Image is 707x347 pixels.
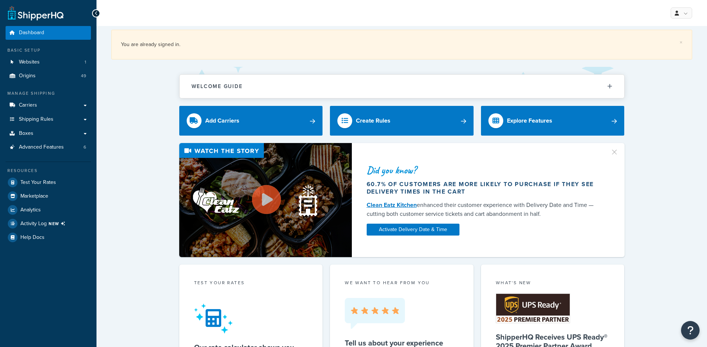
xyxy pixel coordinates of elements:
span: Help Docs [20,234,45,241]
span: Shipping Rules [19,116,53,123]
a: Origins49 [6,69,91,83]
span: NEW [49,221,68,227]
a: Activate Delivery Date & Time [367,224,459,236]
div: Resources [6,168,91,174]
h2: Welcome Guide [192,84,243,89]
span: 1 [85,59,86,65]
div: Add Carriers [205,116,239,126]
span: 6 [84,144,86,150]
div: Basic Setup [6,47,91,53]
a: Add Carriers [179,106,323,136]
a: Boxes [6,127,91,140]
li: [object Object] [6,217,91,230]
button: Open Resource Center [681,321,700,340]
div: 60.7% of customers are more likely to purchase if they see delivery times in the cart [367,181,601,195]
li: Websites [6,55,91,69]
a: Dashboard [6,26,91,40]
div: Test your rates [194,279,308,288]
a: Activity LogNEW [6,217,91,230]
p: we want to hear from you [345,279,459,286]
span: Analytics [20,207,41,213]
a: Carriers [6,98,91,112]
a: Advanced Features6 [6,140,91,154]
span: Test Your Rates [20,179,56,186]
span: Websites [19,59,40,65]
span: Origins [19,73,36,79]
a: Create Rules [330,106,474,136]
a: Test Your Rates [6,176,91,189]
span: Activity Log [20,219,68,228]
div: Did you know? [367,165,601,175]
div: What's New [496,279,610,288]
button: Welcome Guide [180,75,624,98]
a: Analytics [6,203,91,217]
span: Carriers [19,102,37,108]
div: You are already signed in. [121,39,683,50]
div: Create Rules [356,116,390,126]
span: Boxes [19,130,33,137]
a: Websites1 [6,55,91,69]
a: × [680,39,683,45]
span: Marketplace [20,193,48,200]
a: Help Docs [6,231,91,244]
img: Video thumbnail [179,143,352,257]
div: enhanced their customer experience with Delivery Date and Time — cutting both customer service ti... [367,201,601,218]
a: Shipping Rules [6,113,91,126]
div: Explore Features [507,116,552,126]
span: Dashboard [19,30,44,36]
span: Advanced Features [19,144,64,150]
a: Explore Features [481,106,625,136]
li: Origins [6,69,91,83]
span: 49 [81,73,86,79]
div: Manage Shipping [6,90,91,97]
a: Clean Eatz Kitchen [367,201,417,209]
a: Marketplace [6,189,91,203]
li: Advanced Features [6,140,91,154]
